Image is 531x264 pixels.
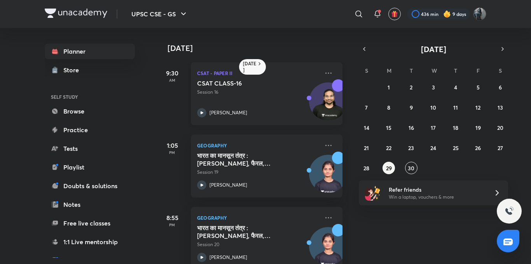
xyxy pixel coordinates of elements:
abbr: September 14, 2025 [364,124,369,131]
button: September 2, 2025 [405,81,417,93]
button: September 1, 2025 [383,81,395,93]
img: Avatar [309,87,347,124]
h5: 8:55 [157,213,188,222]
abbr: September 18, 2025 [453,124,458,131]
img: Company Logo [45,9,107,18]
p: Geography [197,213,319,222]
abbr: September 13, 2025 [498,104,503,111]
button: September 22, 2025 [383,142,395,154]
button: September 25, 2025 [449,142,462,154]
button: September 28, 2025 [360,162,373,174]
abbr: September 7, 2025 [365,104,368,111]
abbr: September 16, 2025 [409,124,414,131]
abbr: Saturday [499,67,502,74]
button: September 12, 2025 [472,101,484,114]
a: Notes [45,197,135,212]
abbr: September 4, 2025 [454,84,457,91]
button: September 18, 2025 [449,121,462,134]
abbr: September 22, 2025 [386,144,391,152]
p: [PERSON_NAME] [210,109,247,116]
h5: CSAT CLASS-16 [197,79,294,87]
abbr: September 24, 2025 [430,144,436,152]
h5: 1:05 [157,141,188,150]
button: September 9, 2025 [405,101,417,114]
abbr: September 20, 2025 [497,124,503,131]
p: CSAT - Paper II [197,68,319,78]
img: Komal [473,7,486,21]
h5: 9:30 [157,68,188,78]
h5: भारत का मानसून तंंत्र : एडमंड हेली, फैरल, कोटेश्‍वरम् व यीन का सिद्धांत [197,224,294,240]
button: September 30, 2025 [405,162,417,174]
abbr: September 10, 2025 [430,104,436,111]
button: September 23, 2025 [405,142,417,154]
abbr: September 17, 2025 [431,124,436,131]
a: Store [45,62,135,78]
p: Geography [197,141,319,150]
button: September 5, 2025 [472,81,484,93]
a: Doubts & solutions [45,178,135,194]
button: September 19, 2025 [472,121,484,134]
h6: Refer friends [389,185,484,194]
p: PM [157,150,188,155]
button: September 3, 2025 [427,81,440,93]
button: [DATE] [370,44,497,54]
img: streak [443,10,451,18]
p: Session 19 [197,169,319,176]
p: Session 20 [197,241,319,248]
abbr: Monday [387,67,391,74]
abbr: September 2, 2025 [410,84,412,91]
a: 1:1 Live mentorship [45,234,135,250]
img: avatar [391,10,398,17]
img: ttu [505,206,514,216]
abbr: September 3, 2025 [432,84,435,91]
abbr: September 26, 2025 [475,144,481,152]
abbr: September 23, 2025 [408,144,414,152]
p: [PERSON_NAME] [210,182,247,189]
a: Free live classes [45,215,135,231]
button: September 20, 2025 [494,121,507,134]
button: September 11, 2025 [449,101,462,114]
abbr: September 27, 2025 [498,144,503,152]
abbr: September 29, 2025 [386,164,392,172]
abbr: September 11, 2025 [453,104,458,111]
img: referral [365,185,381,201]
h5: भारत का मानसून तंंत्र : एडमंड हेली, फैरल, कोटेश्‍वरम् व यीन का सिद्धांत [197,152,294,167]
h4: [DATE] [168,44,350,53]
abbr: September 19, 2025 [475,124,481,131]
button: September 13, 2025 [494,101,507,114]
a: Playlist [45,159,135,175]
h6: SELF STUDY [45,90,135,103]
button: September 10, 2025 [427,101,440,114]
a: Planner [45,44,135,59]
button: September 16, 2025 [405,121,417,134]
abbr: Tuesday [410,67,413,74]
abbr: September 30, 2025 [408,164,414,172]
abbr: September 6, 2025 [499,84,502,91]
button: September 14, 2025 [360,121,373,134]
abbr: September 1, 2025 [388,84,390,91]
p: [PERSON_NAME] [210,254,247,261]
abbr: Friday [477,67,480,74]
a: Tests [45,141,135,156]
abbr: September 9, 2025 [410,104,413,111]
abbr: Sunday [365,67,368,74]
a: Browse [45,103,135,119]
button: September 6, 2025 [494,81,507,93]
button: September 29, 2025 [383,162,395,174]
span: [DATE] [421,44,446,54]
p: Win a laptop, vouchers & more [389,194,484,201]
button: UPSC CSE - GS [127,6,193,22]
p: Session 16 [197,89,319,96]
div: Store [63,65,84,75]
button: September 15, 2025 [383,121,395,134]
button: September 8, 2025 [383,101,395,114]
button: avatar [388,8,401,20]
abbr: September 8, 2025 [387,104,390,111]
button: September 4, 2025 [449,81,462,93]
a: Practice [45,122,135,138]
abbr: September 15, 2025 [386,124,391,131]
button: September 21, 2025 [360,142,373,154]
button: September 27, 2025 [494,142,507,154]
button: September 24, 2025 [427,142,440,154]
abbr: September 12, 2025 [475,104,480,111]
